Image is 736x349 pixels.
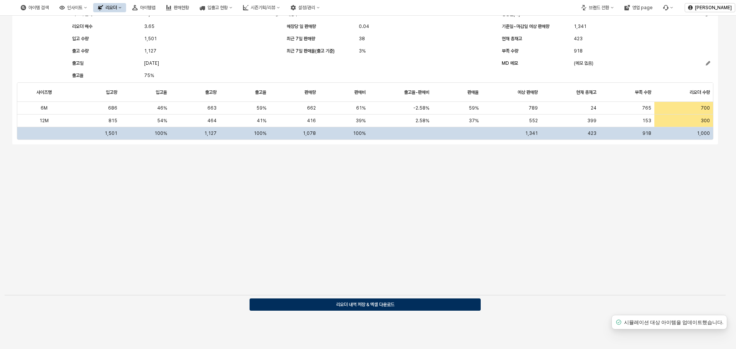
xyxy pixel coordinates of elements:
[287,48,335,54] span: 최근 7일 판매율(출고 기준)
[204,131,217,136] span: 1,127
[615,318,623,326] div: success
[354,89,366,95] span: 판매비
[502,36,522,41] span: 현재 총재고
[307,118,316,124] span: 416
[257,118,266,124] span: 41%
[416,118,429,124] span: 2.58%
[620,3,657,12] button: 영업 page
[697,131,710,136] span: 1,000
[529,118,538,124] span: 552
[105,5,117,10] div: 리오더
[207,105,217,111] span: 663
[469,105,479,111] span: 59%
[144,47,156,55] span: 1,127
[642,118,651,124] span: 153
[72,36,89,41] span: 입고 수량
[624,318,723,326] h4: 시뮬레이션 대상 아이템을 업데이트했습니다.
[469,118,479,124] span: 37%
[642,105,651,111] span: 765
[502,24,549,29] span: 기준일~마감일 예상 판매량
[41,105,48,111] span: 6M
[161,3,194,12] button: 판매현황
[255,89,266,95] span: 출고율
[413,105,429,111] span: -2.58%
[573,47,582,55] span: 918
[144,59,159,67] span: [DATE]
[205,89,217,95] span: 출고량
[286,3,324,12] button: 설정/관리
[307,105,316,111] span: 662
[287,36,315,41] span: 최근 7일 판매량
[502,48,518,54] span: 부족 수량
[701,105,710,111] span: 700
[502,61,518,66] span: MD 메모
[36,89,52,95] span: 사이즈명
[573,23,586,30] span: 1,341
[573,59,593,67] span: (메모 없음)
[517,89,538,95] span: 예상 판매량
[55,3,92,12] button: 인사이트
[108,118,117,124] span: 815
[529,105,538,111] span: 789
[93,3,126,12] div: 리오더
[336,301,394,308] p: 리오더 내역 저장 & 엑셀 다운로드
[72,48,89,54] span: 출고 수량
[467,89,479,95] span: 판매율
[573,59,710,68] button: (메모 없음)
[256,105,266,111] span: 59%
[304,89,316,95] span: 판매량
[157,105,167,111] span: 46%
[573,35,582,43] span: 423
[685,3,735,12] button: [PERSON_NAME]
[659,3,678,12] div: Menu item 6
[603,309,736,349] div: Notifications (F8)
[28,5,49,10] div: 아이템 검색
[695,5,732,11] p: [PERSON_NAME]
[701,118,710,124] span: 300
[106,89,117,95] span: 입고량
[525,131,538,136] span: 1,341
[157,118,167,124] span: 54%
[303,131,316,136] span: 1,078
[67,5,82,10] div: 인사이트
[690,89,710,95] span: 리오더 수량
[140,5,155,10] div: 아이템맵
[238,3,284,12] button: 시즌기획/리뷰
[251,5,275,10] div: 시즌기획/리뷰
[144,23,154,30] span: 3.65
[404,89,429,95] span: 출고율-판매비
[298,5,315,10] div: 설정/관리
[576,89,596,95] span: 현재 총재고
[287,24,316,29] span: 매장당 일 판매량
[108,105,117,111] span: 686
[16,3,53,12] button: 아이템 검색
[356,105,366,111] span: 61%
[39,118,49,124] span: 12M
[632,5,652,10] div: 영업 page
[128,3,160,12] button: 아이템맵
[250,298,481,311] button: 리오더 내역 저장 & 엑셀 다운로드
[207,5,228,10] div: 입출고 현황
[144,72,154,79] span: 75%
[642,131,651,136] span: 918
[154,131,167,136] span: 100%
[353,131,366,136] span: 100%
[144,35,157,43] span: 1,501
[359,23,369,30] span: 0.04
[156,89,167,95] span: 입고율
[105,131,117,136] span: 1,501
[359,35,365,43] span: 38
[577,3,618,12] button: 브랜드 전환
[588,131,596,136] span: 423
[174,5,189,10] div: 판매현황
[359,47,366,55] span: 3%
[72,24,92,29] span: 리오더 배수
